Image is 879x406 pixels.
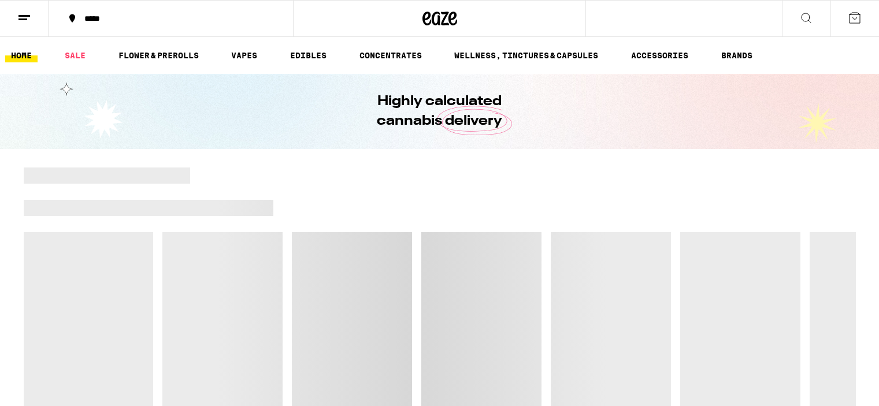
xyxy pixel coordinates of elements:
[225,49,263,62] a: VAPES
[284,49,332,62] a: EDIBLES
[625,49,694,62] a: ACCESSORIES
[715,49,758,62] a: BRANDS
[5,49,38,62] a: HOME
[448,49,604,62] a: WELLNESS, TINCTURES & CAPSULES
[344,92,535,131] h1: Highly calculated cannabis delivery
[59,49,91,62] a: SALE
[354,49,428,62] a: CONCENTRATES
[113,49,205,62] a: FLOWER & PREROLLS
